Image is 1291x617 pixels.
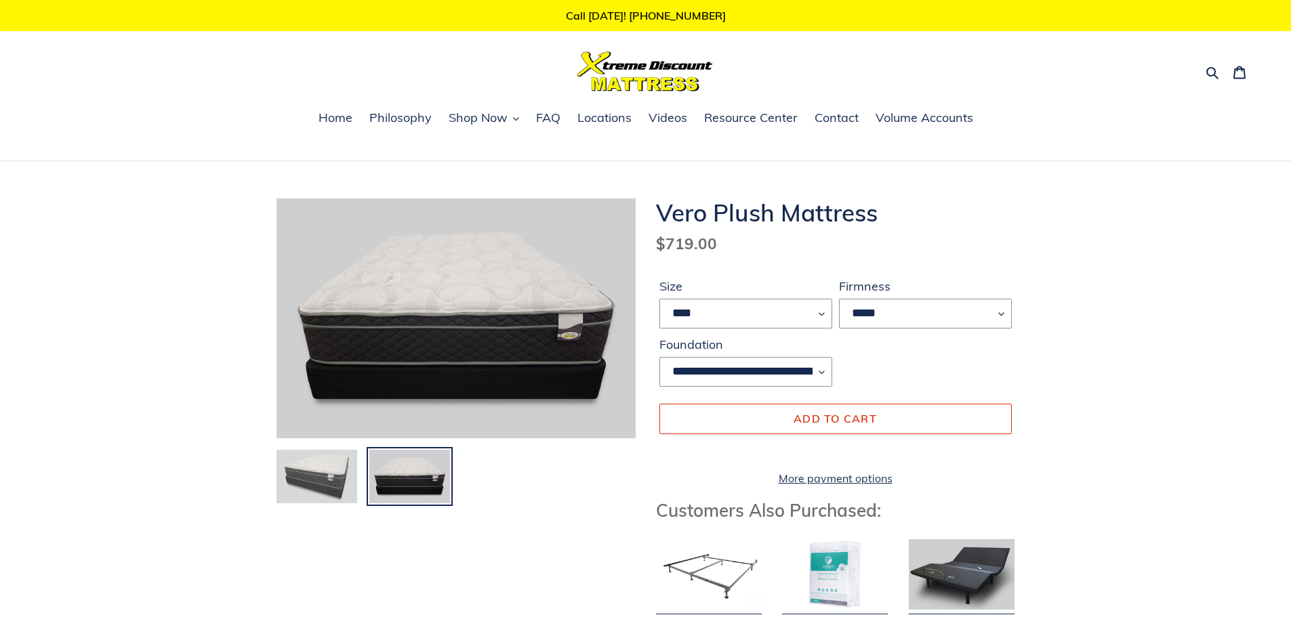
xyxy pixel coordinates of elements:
span: Videos [649,110,687,126]
a: Contact [808,108,865,129]
span: Contact [815,110,859,126]
span: Shop Now [449,110,508,126]
label: Firmness [839,277,1012,295]
span: Philosophy [369,110,432,126]
h3: Customers Also Purchased: [656,500,1015,521]
label: Foundation [659,335,832,354]
a: Locations [571,108,638,129]
span: Add to cart [794,412,877,425]
h1: Vero Plush Mattress [656,198,1015,227]
span: Locations [577,110,632,126]
label: Size [659,277,832,295]
img: Xtreme Discount Mattress [577,51,713,91]
img: Mattress Protector [782,539,888,610]
span: $719.00 [656,234,717,253]
img: Bed Frame [656,539,762,610]
button: Shop Now [442,108,526,129]
a: Home [312,108,359,129]
a: FAQ [529,108,567,129]
img: Load image into Gallery viewer, Vero Plush Mattress [368,448,451,505]
span: FAQ [536,110,560,126]
a: Philosophy [363,108,438,129]
span: Resource Center [704,110,798,126]
a: More payment options [659,470,1012,486]
img: Adjustable Base [909,539,1015,610]
span: Home [319,110,352,126]
img: Load image into Gallery viewer, Vero Plush Mattress [275,448,358,505]
a: Resource Center [697,108,804,129]
span: Volume Accounts [876,110,973,126]
a: Videos [642,108,694,129]
button: Add to cart [659,404,1012,433]
a: Volume Accounts [869,108,980,129]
